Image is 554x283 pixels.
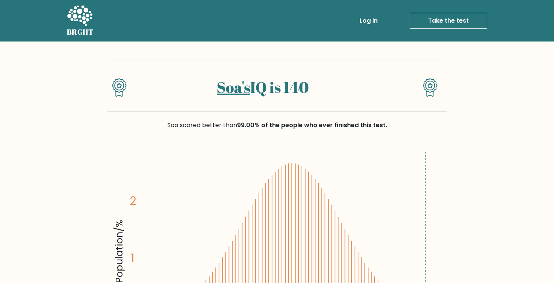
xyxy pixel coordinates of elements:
div: Soa scored better than [107,121,447,130]
a: Log in [357,13,381,28]
h5: BRGHT [67,28,94,37]
span: 99.00% of the people who ever finished this test. [237,121,387,129]
tspan: 1 [131,251,135,266]
h1: IQ is 140 [140,78,386,96]
a: Soa's [217,77,250,97]
a: BRGHT [67,3,94,38]
tspan: 2 [130,193,136,209]
a: Take the test [410,13,487,29]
